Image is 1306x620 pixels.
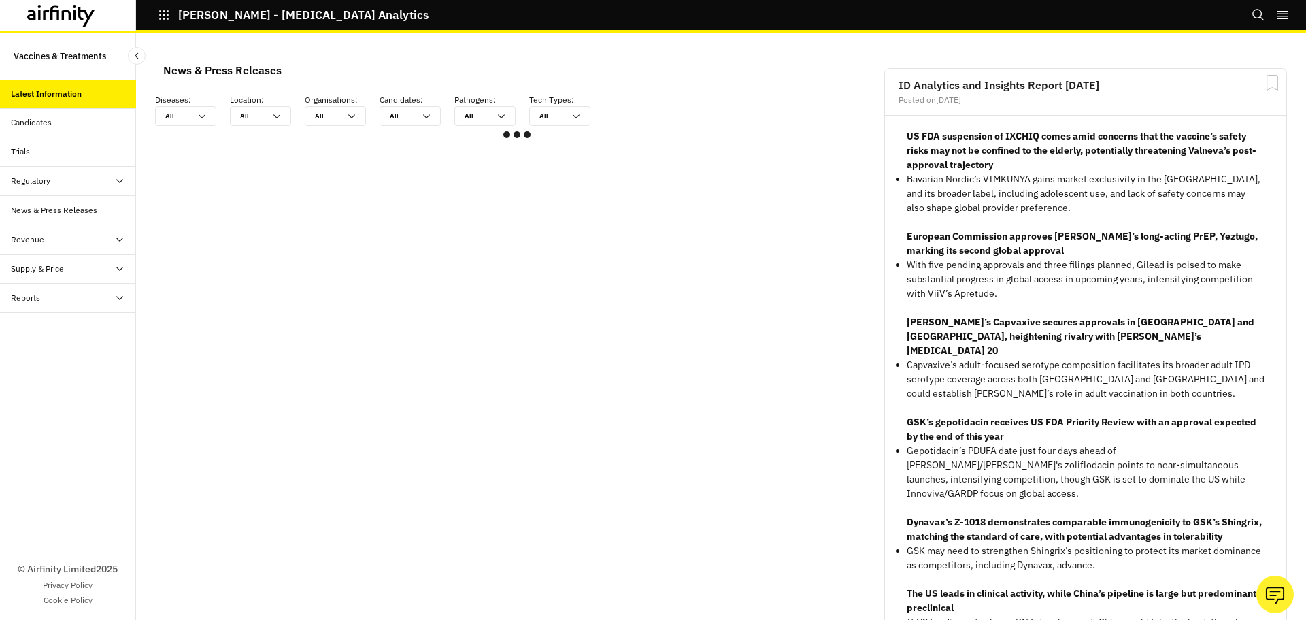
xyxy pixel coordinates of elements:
[907,516,1262,542] strong: Dynavax’s Z-1018 demonstrates comparable immunogenicity to GSK’s Shingrix, matching the standard ...
[158,3,429,27] button: [PERSON_NAME] - [MEDICAL_DATA] Analytics
[1264,74,1281,91] svg: Bookmark Report
[907,544,1265,572] p: GSK may need to strengthen Shingrix’s positioning to protect its market dominance as competitors,...
[178,9,429,21] p: [PERSON_NAME] - [MEDICAL_DATA] Analytics
[11,146,30,158] div: Trials
[11,88,82,100] div: Latest Information
[907,358,1265,401] p: Capvaxive’s adult-focused serotype composition facilitates its broader adult IPD serotype coverag...
[230,94,305,106] p: Location :
[11,116,52,129] div: Candidates
[163,60,282,80] div: News & Press Releases
[14,44,106,69] p: Vaccines & Treatments
[899,80,1273,91] h2: ID Analytics and Insights Report [DATE]
[454,94,529,106] p: Pathogens :
[43,579,93,591] a: Privacy Policy
[907,444,1265,501] p: Gepotidacin’s PDUFA date just four days ahead of [PERSON_NAME]/[PERSON_NAME]'s zoliflodacin point...
[18,562,118,576] p: © Airfinity Limited 2025
[11,175,50,187] div: Regulatory
[907,258,1265,301] p: With five pending approvals and three filings planned, Gilead is poised to make substantial progr...
[380,94,454,106] p: Candidates :
[529,94,604,106] p: Tech Types :
[907,316,1254,357] strong: [PERSON_NAME]’s Capvaxive secures approvals in [GEOGRAPHIC_DATA] and [GEOGRAPHIC_DATA], heighteni...
[11,292,40,304] div: Reports
[907,172,1265,215] p: Bavarian Nordic’s VIMKUNYA gains market exclusivity in the [GEOGRAPHIC_DATA], and its broader lab...
[305,94,380,106] p: Organisations :
[907,587,1264,614] strong: The US leads in clinical activity, while China’s pipeline is large but predominantly preclinical
[11,263,64,275] div: Supply & Price
[1252,3,1265,27] button: Search
[899,96,1273,104] div: Posted on [DATE]
[907,130,1256,171] strong: US FDA suspension of IXCHIQ comes amid concerns that the vaccine’s safety risks may not be confin...
[1256,576,1294,613] button: Ask our analysts
[11,233,44,246] div: Revenue
[907,230,1258,257] strong: European Commission approves [PERSON_NAME]’s long-acting PrEP, Yeztugo, marking its second global...
[11,204,97,216] div: News & Press Releases
[128,47,146,65] button: Close Sidebar
[44,594,93,606] a: Cookie Policy
[155,94,230,106] p: Diseases :
[907,416,1256,442] strong: GSK’s gepotidacin receives US FDA Priority Review with an approval expected by the end of this year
